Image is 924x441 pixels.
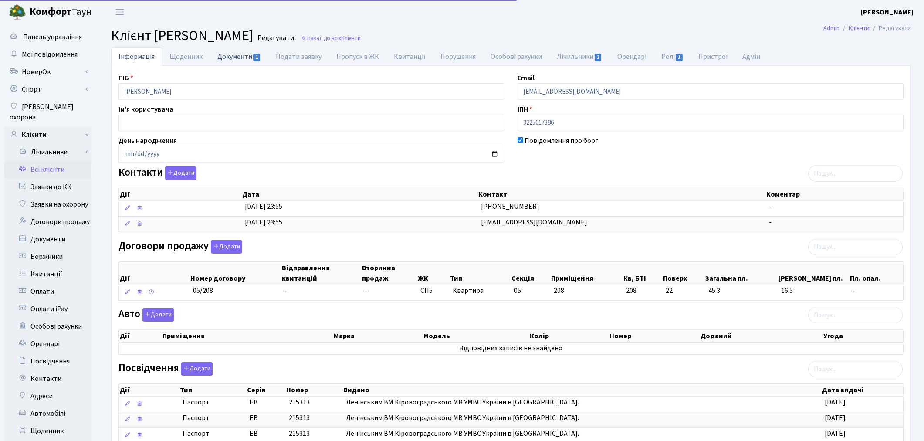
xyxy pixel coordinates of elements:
[256,34,297,42] small: Редагувати .
[246,384,285,396] th: Серія
[825,429,846,438] span: [DATE]
[4,335,91,353] a: Орендарі
[342,384,821,396] th: Видано
[346,397,579,407] span: Ленінським ВМ Кіровоградського МВ УМВС України в [GEOGRAPHIC_DATA].
[245,217,282,227] span: [DATE] 23:55
[808,307,903,323] input: Пошук...
[4,213,91,231] a: Договори продажу
[691,47,735,66] a: Пристрої
[119,262,190,285] th: Дії
[30,5,91,20] span: Таун
[162,330,333,342] th: Приміщення
[849,262,903,285] th: Пл. опал.
[4,300,91,318] a: Оплати iPay
[245,202,282,211] span: [DATE] 23:55
[118,73,133,83] label: ПІБ
[853,286,900,296] span: -
[821,384,903,396] th: Дата видачі
[4,265,91,283] a: Квитанції
[162,47,210,66] a: Щоденник
[346,429,579,438] span: Ленінським ВМ Кіровоградського МВ УМВС України в [GEOGRAPHIC_DATA].
[4,353,91,370] a: Посвідчення
[654,47,691,66] a: Ролі
[250,429,258,438] span: ЕВ
[595,54,602,61] span: 3
[183,397,243,407] span: Паспорт
[483,47,549,66] a: Особові рахунки
[676,54,683,61] span: 1
[386,47,433,66] a: Квитанції
[109,5,131,19] button: Переключити навігацію
[822,330,903,342] th: Угода
[525,136,598,146] label: Повідомлення про борг
[301,34,361,42] a: Назад до всіхКлієнти
[241,188,477,200] th: Дата
[119,384,179,396] th: Дії
[118,308,174,322] label: Авто
[549,47,609,66] a: Лічильники
[808,165,903,182] input: Пошук...
[179,361,213,376] a: Додати
[111,26,253,46] span: Клієнт [PERSON_NAME]
[420,286,446,296] span: СП5
[477,188,765,200] th: Контакт
[765,188,903,200] th: Коментар
[281,262,361,285] th: Відправлення квитанцій
[4,422,91,440] a: Щоденник
[4,231,91,248] a: Документи
[190,262,281,285] th: Номер договору
[808,361,903,377] input: Пошук...
[111,47,162,66] a: Інформація
[118,362,213,376] label: Посвідчення
[4,387,91,405] a: Адреси
[181,362,213,376] button: Посвідчення
[449,262,511,285] th: Тип
[119,343,903,354] td: Відповідних записів не знайдено
[4,46,91,63] a: Мої повідомлення
[518,73,535,83] label: Email
[285,384,342,396] th: Номер
[4,81,91,98] a: Спорт
[22,50,78,59] span: Мої повідомлення
[4,126,91,143] a: Клієнти
[550,262,623,285] th: Приміщення
[417,262,449,285] th: ЖК
[250,413,258,423] span: ЕВ
[333,330,423,342] th: Марка
[211,240,242,254] button: Договори продажу
[209,238,242,254] a: Додати
[810,19,924,37] nav: breadcrumb
[735,47,768,66] a: Адмін
[870,24,911,33] li: Редагувати
[119,188,241,200] th: Дії
[4,370,91,387] a: Контакти
[423,330,529,342] th: Модель
[662,262,705,285] th: Поверх
[210,47,268,65] a: Документи
[179,384,246,396] th: Тип
[4,405,91,422] a: Автомобілі
[769,202,772,211] span: -
[183,429,243,439] span: Паспорт
[4,98,91,126] a: [PERSON_NAME] охорона
[481,202,539,211] span: [PHONE_NUMBER]
[365,286,367,295] span: -
[823,24,839,33] a: Admin
[433,47,483,66] a: Порушення
[193,286,213,295] span: 05/208
[769,217,772,227] span: -
[165,166,196,180] button: Контакти
[268,47,329,66] a: Подати заявку
[140,307,174,322] a: Додати
[118,240,242,254] label: Договори продажу
[284,286,287,295] span: -
[825,397,846,407] span: [DATE]
[861,7,914,17] a: [PERSON_NAME]
[9,3,26,21] img: logo.png
[361,262,417,285] th: Вторинна продаж
[250,397,258,407] span: ЕВ
[4,318,91,335] a: Особові рахунки
[346,413,579,423] span: Ленінським ВМ Кіровоградського МВ УМВС України в [GEOGRAPHIC_DATA].
[118,136,177,146] label: День народження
